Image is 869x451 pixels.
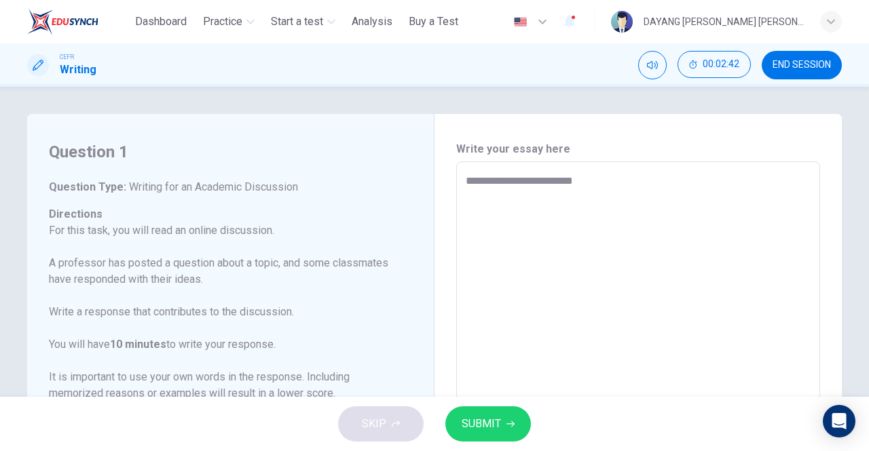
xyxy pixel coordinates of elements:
button: Buy a Test [403,9,464,34]
span: SUBMIT [462,414,501,433]
span: Practice [203,14,242,30]
b: 10 minutes [110,338,166,351]
button: Start a test [265,9,341,34]
button: SUBMIT [445,406,531,442]
div: Open Intercom Messenger [823,405,855,437]
button: Practice [198,9,260,34]
span: Analysis [352,14,392,30]
button: 00:02:42 [678,51,751,78]
h6: Write your essay here [456,141,820,157]
span: Dashboard [135,14,187,30]
h1: Writing [60,62,96,78]
button: END SESSION [762,51,842,79]
h6: Question Type : [49,179,396,195]
span: Writing for an Academic Discussion [126,180,298,193]
img: ELTC logo [27,8,98,35]
img: Profile picture [611,11,633,33]
span: Start a test [271,14,323,30]
a: ELTC logo [27,8,130,35]
h4: Question 1 [49,141,396,163]
img: en [512,17,529,27]
span: END SESSION [773,60,831,71]
div: Mute [638,51,667,79]
button: Analysis [346,9,398,34]
h6: Directions [49,206,396,418]
p: For this task, you will read an online discussion. A professor has posted a question about a topi... [49,222,396,401]
div: DAYANG [PERSON_NAME] [PERSON_NAME] [644,14,804,30]
span: CEFR [60,52,74,62]
div: Hide [678,51,751,79]
span: Buy a Test [409,14,458,30]
button: Dashboard [130,9,192,34]
span: 00:02:42 [703,59,739,70]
